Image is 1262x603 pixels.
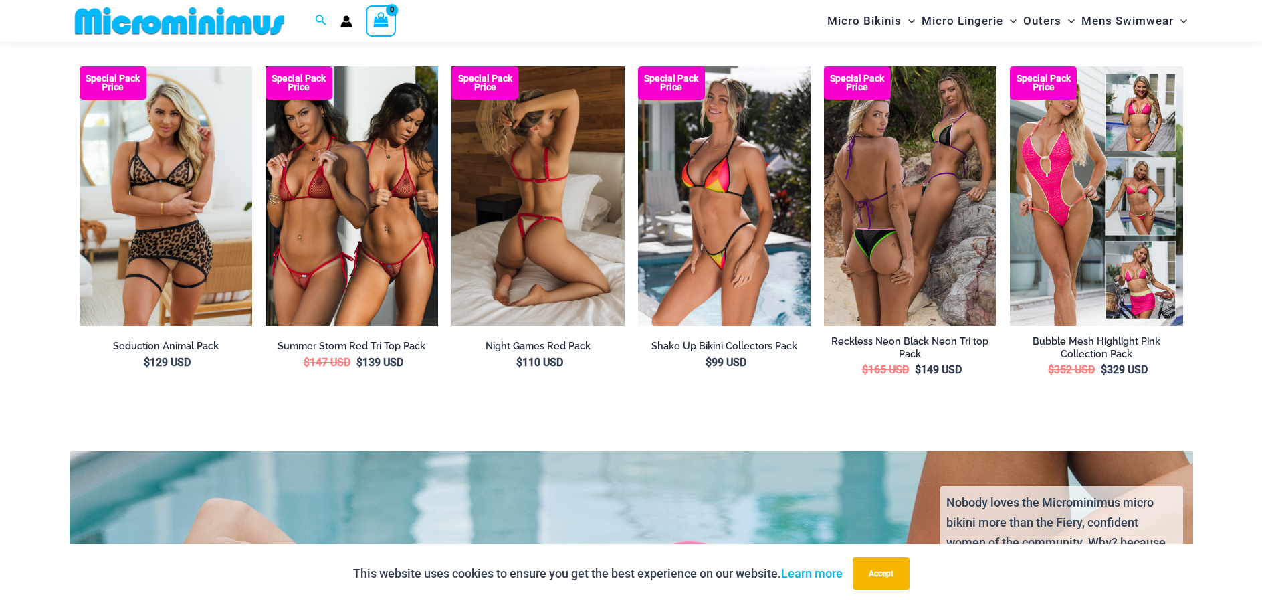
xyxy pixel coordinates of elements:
[80,66,252,325] a: Seduction Animal 1034 Bra 6034 Thong 5019 Skirt 02 Seduction Animal 1034 Bra 6034 Thong 5019 Skir...
[304,356,350,369] bdi: 147 USD
[80,340,252,353] a: Seduction Animal Pack
[366,5,397,36] a: View Shopping Cart, empty
[1010,74,1077,92] b: Special Pack Price
[451,340,624,353] a: Night Games Red Pack
[853,557,910,590] button: Accept
[638,74,705,92] b: Special Pack Price
[266,66,438,325] a: Summer Storm Red Tri Top Pack F Summer Storm Red Tri Top Pack BSummer Storm Red Tri Top Pack B
[1101,363,1107,376] span: $
[340,15,352,27] a: Account icon link
[356,356,403,369] bdi: 139 USD
[638,340,811,353] a: Shake Up Bikini Collectors Pack
[781,566,843,580] a: Learn more
[1078,4,1190,38] a: Mens SwimwearMenu ToggleMenu Toggle
[266,66,438,325] img: Summer Storm Red Tri Top Pack F
[824,4,918,38] a: Micro BikinisMenu ToggleMenu Toggle
[356,356,362,369] span: $
[824,66,996,325] a: Tri Top Pack Bottoms BBottoms B
[922,4,1003,38] span: Micro Lingerie
[516,356,563,369] bdi: 110 USD
[80,74,146,92] b: Special Pack Price
[638,66,811,325] img: Shake Up Sunset 3145 Top 4145 Bottom 04
[1101,363,1148,376] bdi: 329 USD
[1010,335,1182,360] a: Bubble Mesh Highlight Pink Collection Pack
[1061,4,1075,38] span: Menu Toggle
[1048,363,1095,376] bdi: 352 USD
[144,356,150,369] span: $
[451,66,624,326] a: Night Games Red 1133 Bralette 6133 Thong 04 Night Games Red 1133 Bralette 6133 Thong 06Night Game...
[824,335,996,360] a: Reckless Neon Black Neon Tri top Pack
[315,13,327,29] a: Search icon link
[304,356,310,369] span: $
[915,363,921,376] span: $
[266,74,332,92] b: Special Pack Price
[638,66,811,325] a: Shake Up Sunset 3145 Top 4145 Bottom 04 Shake Up Sunset 3145 Top 4145 Bottom 05Shake Up Sunset 31...
[824,74,891,92] b: Special Pack Price
[915,363,962,376] bdi: 149 USD
[1020,4,1078,38] a: OutersMenu ToggleMenu Toggle
[1010,66,1182,326] img: Collection Pack F
[80,66,252,325] img: Seduction Animal 1034 Bra 6034 Thong 5019 Skirt 02
[1081,4,1174,38] span: Mens Swimwear
[862,363,909,376] bdi: 165 USD
[70,6,290,36] img: MM SHOP LOGO FLAT
[516,356,522,369] span: $
[1174,4,1187,38] span: Menu Toggle
[1048,363,1054,376] span: $
[144,356,191,369] bdi: 129 USD
[824,66,996,325] img: Tri Top Pack
[822,2,1193,40] nav: Site Navigation
[1010,66,1182,326] a: Collection Pack F Collection Pack BCollection Pack B
[266,340,438,353] a: Summer Storm Red Tri Top Pack
[918,4,1020,38] a: Micro LingerieMenu ToggleMenu Toggle
[862,363,868,376] span: $
[451,74,518,92] b: Special Pack Price
[827,4,902,38] span: Micro Bikinis
[706,356,712,369] span: $
[902,4,915,38] span: Menu Toggle
[706,356,746,369] bdi: 99 USD
[1023,4,1061,38] span: Outers
[451,66,624,326] img: Night Games Red 1133 Bralette 6133 Thong 06
[1003,4,1017,38] span: Menu Toggle
[353,564,843,584] p: This website uses cookies to ensure you get the best experience on our website.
